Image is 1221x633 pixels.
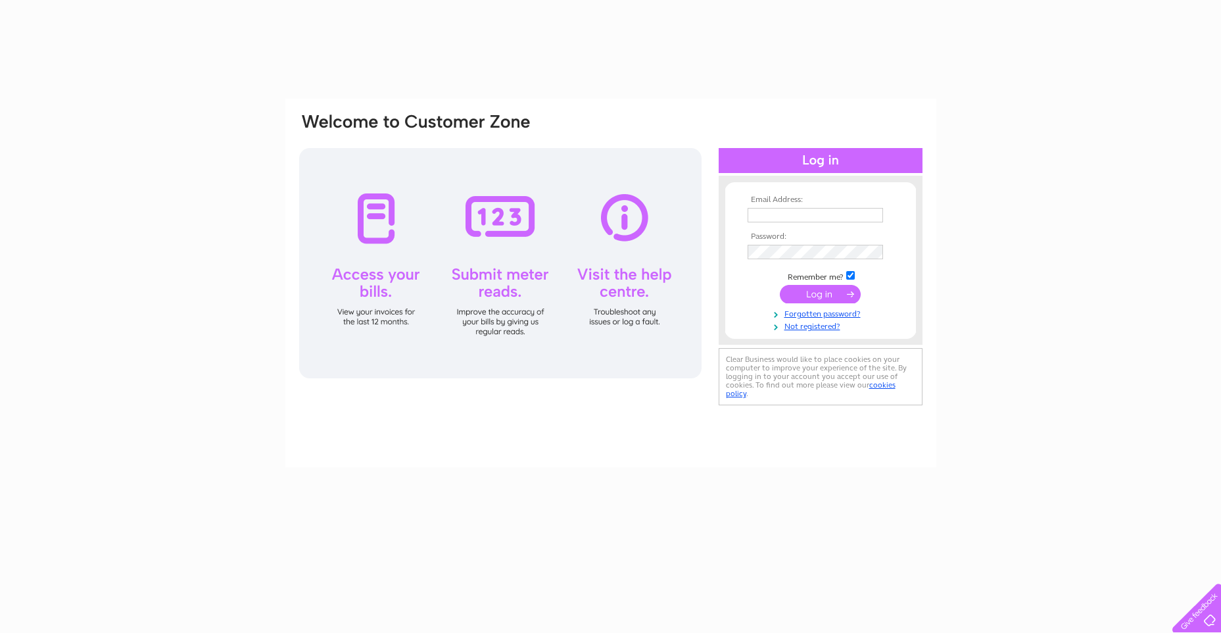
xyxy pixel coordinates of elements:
[719,348,922,405] div: Clear Business would like to place cookies on your computer to improve your experience of the sit...
[748,307,897,319] a: Forgotten password?
[726,380,896,398] a: cookies policy
[744,269,897,282] td: Remember me?
[780,285,861,303] input: Submit
[748,319,897,332] a: Not registered?
[744,195,897,205] th: Email Address:
[744,232,897,241] th: Password:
